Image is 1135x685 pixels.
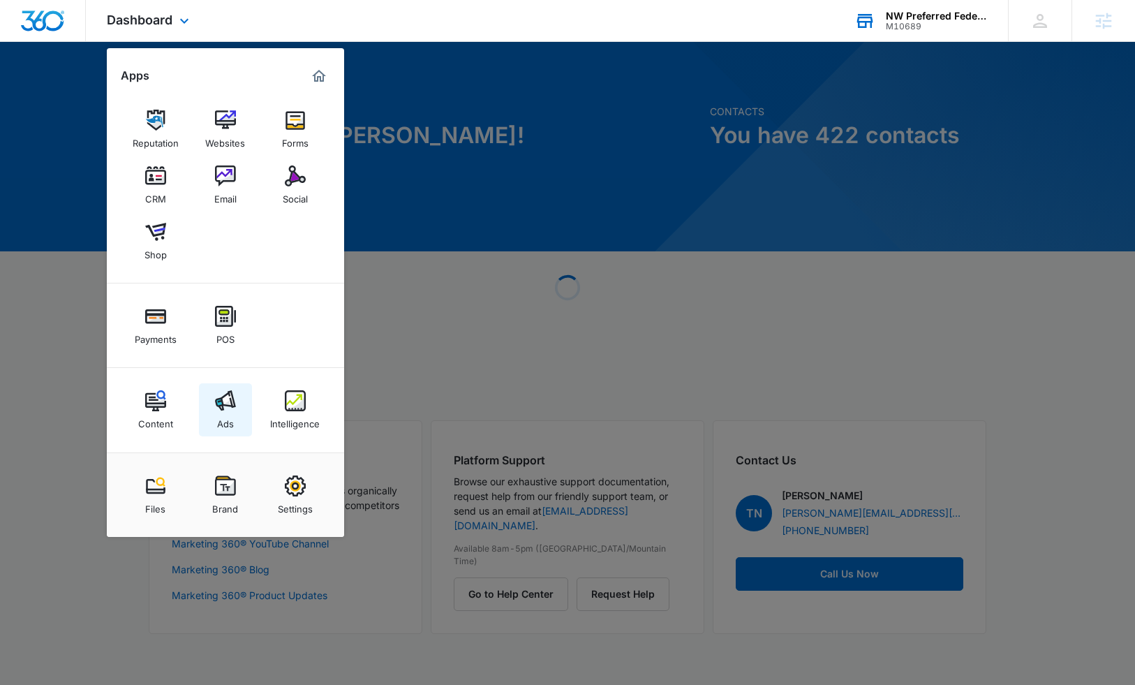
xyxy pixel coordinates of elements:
div: POS [216,327,235,345]
a: Files [129,469,182,522]
div: Email [214,186,237,205]
div: Content [138,411,173,429]
div: Brand [212,496,238,515]
a: POS [199,299,252,352]
a: Email [199,159,252,212]
div: Shop [144,242,167,260]
a: Websites [199,103,252,156]
a: CRM [129,159,182,212]
a: Reputation [129,103,182,156]
a: Social [269,159,322,212]
a: Forms [269,103,322,156]
a: Brand [199,469,252,522]
div: Ads [217,411,234,429]
div: CRM [145,186,166,205]
h2: Apps [121,69,149,82]
span: Dashboard [107,13,172,27]
a: Content [129,383,182,436]
div: Reputation [133,131,179,149]
a: Intelligence [269,383,322,436]
div: account name [886,10,988,22]
div: Payments [135,327,177,345]
div: Intelligence [270,411,320,429]
a: Payments [129,299,182,352]
div: account id [886,22,988,31]
a: Shop [129,214,182,267]
div: Forms [282,131,309,149]
div: Settings [278,496,313,515]
a: Settings [269,469,322,522]
a: Ads [199,383,252,436]
div: Files [145,496,165,515]
div: Websites [205,131,245,149]
a: Marketing 360® Dashboard [308,65,330,87]
div: Social [283,186,308,205]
